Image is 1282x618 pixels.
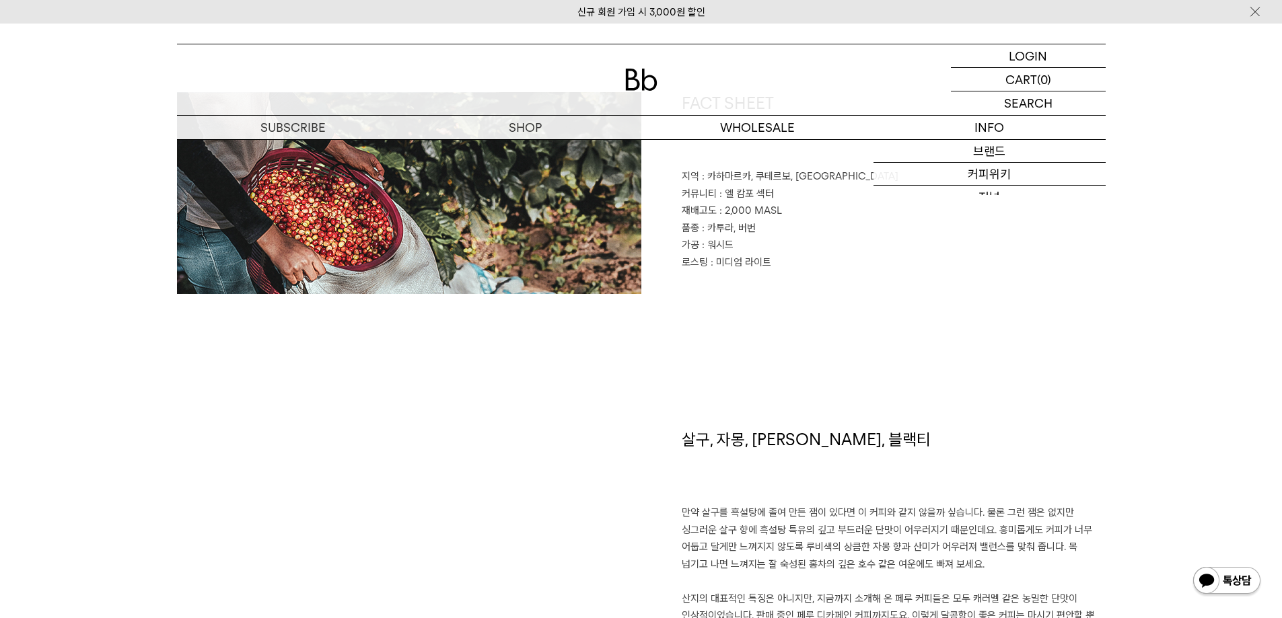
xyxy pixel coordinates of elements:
[682,188,717,200] span: 커뮤니티
[682,256,708,268] span: 로스팅
[1009,44,1047,67] p: LOGIN
[577,6,705,18] a: 신규 회원 가입 시 3,000원 할인
[702,239,734,251] span: : 워시드
[874,116,1106,139] p: INFO
[719,204,782,217] span: : 2,000 MASL
[874,163,1106,186] a: 커피위키
[874,186,1106,208] a: 저널
[682,239,699,251] span: 가공
[682,204,717,217] span: 재배고도
[874,140,1106,163] a: 브랜드
[682,222,699,234] span: 품종
[625,69,657,91] img: 로고
[1037,68,1051,91] p: (0)
[1192,566,1262,598] img: 카카오톡 채널 1:1 채팅 버튼
[951,68,1106,91] a: CART (0)
[409,116,641,139] a: SHOP
[1004,91,1053,115] p: SEARCH
[719,188,774,200] span: : 엘 캄포 섹터
[641,116,874,139] p: WHOLESALE
[682,428,1106,505] h1: 살구, 자몽, [PERSON_NAME], 블랙티
[177,116,409,139] a: SUBSCRIBE
[951,44,1106,68] a: LOGIN
[702,170,898,182] span: : 카하마르카, 쿠테르보, [GEOGRAPHIC_DATA]
[711,256,771,268] span: : 미디엄 라이트
[682,170,699,182] span: 지역
[702,222,756,234] span: : 카투라, 버번
[1005,68,1037,91] p: CART
[177,92,641,294] img: 페루 로스 실바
